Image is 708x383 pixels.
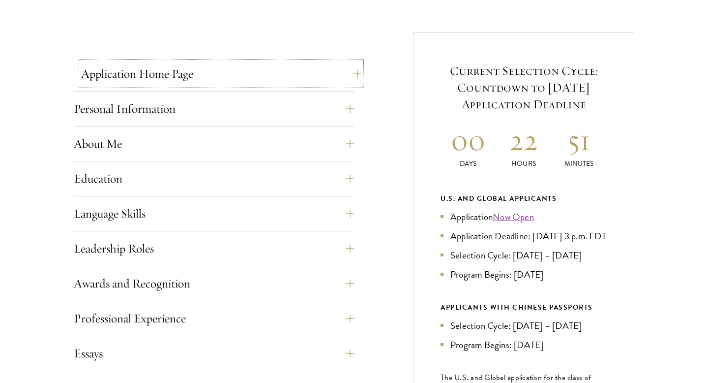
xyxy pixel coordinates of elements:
[441,319,607,333] li: Selection Cycle: [DATE] – [DATE]
[551,159,607,169] p: Minutes
[74,202,354,225] button: Language Skills
[441,301,607,314] div: APPLICANTS WITH CHINESE PASSPORTS
[74,307,354,330] button: Professional Experience
[441,122,496,159] h2: 00
[441,63,607,113] h5: Current Selection Cycle: Countdown to [DATE] Application Deadline
[74,342,354,365] button: Essays
[74,237,354,260] button: Leadership Roles
[493,210,534,224] a: Now Open
[441,248,607,262] li: Selection Cycle: [DATE] – [DATE]
[496,159,552,169] p: Hours
[74,272,354,295] button: Awards and Recognition
[441,338,607,352] li: Program Begins: [DATE]
[441,267,607,282] li: Program Begins: [DATE]
[441,229,607,243] li: Application Deadline: [DATE] 3 p.m. EDT
[441,159,496,169] p: Days
[74,167,354,191] button: Education
[74,132,354,156] button: About Me
[81,62,361,86] button: Application Home Page
[551,122,607,159] h2: 51
[74,97,354,121] button: Personal Information
[496,122,552,159] h2: 22
[441,210,607,224] li: Application
[441,192,607,205] div: U.S. and Global Applicants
